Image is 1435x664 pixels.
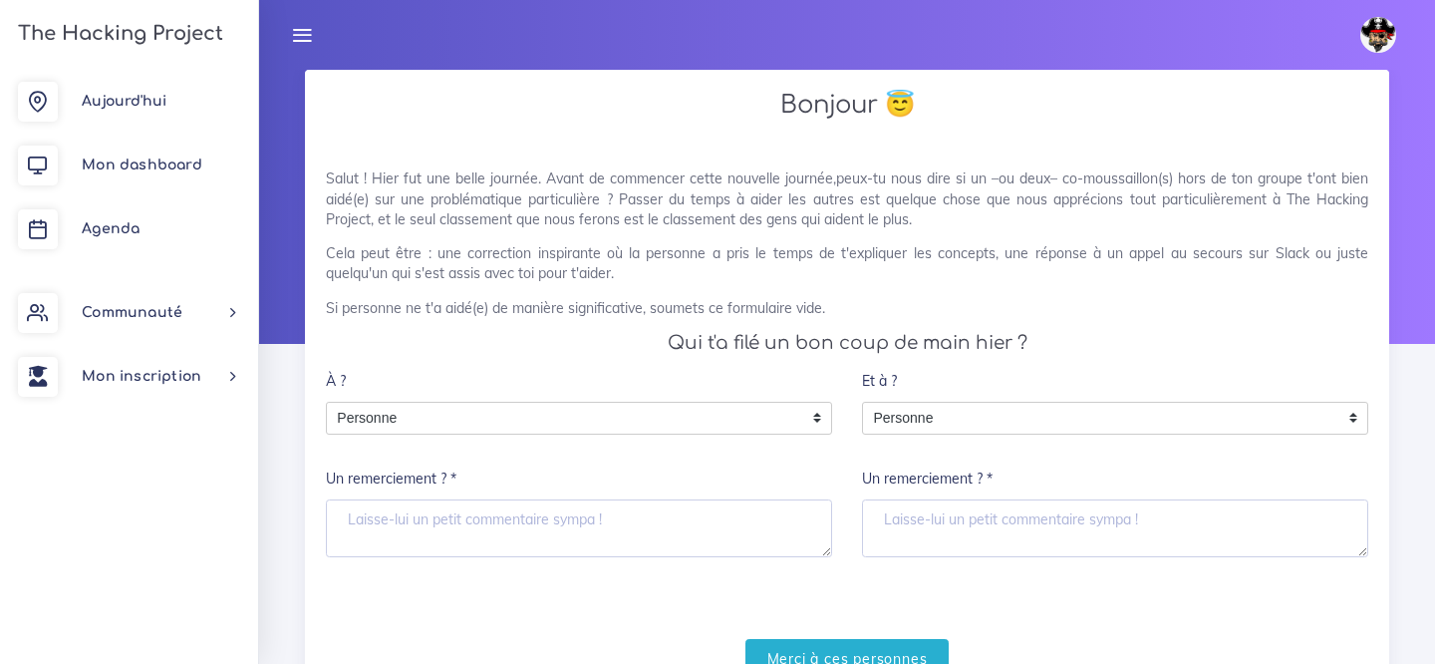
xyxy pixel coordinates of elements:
span: Agenda [82,221,140,236]
label: Un remerciement ? * [326,460,456,500]
span: Personne [327,403,801,435]
label: Un remerciement ? * [862,460,993,500]
p: Salut ! Hier fut une belle journée. Avant de commencer cette nouvelle journée,peux-tu nous dire s... [326,168,1368,229]
span: Personne [863,403,1337,435]
h2: Bonjour 😇 [326,91,1368,120]
h4: Qui t'a filé un bon coup de main hier ? [326,332,1368,354]
p: Cela peut être : une correction inspirante où la personne a pris le temps de t'expliquer les conc... [326,243,1368,284]
h3: The Hacking Project [12,23,223,45]
span: Aujourd'hui [82,94,166,109]
label: À ? [326,361,346,402]
span: Communauté [82,305,182,320]
label: Et à ? [862,361,897,402]
span: Mon dashboard [82,158,202,172]
p: Si personne ne t'a aidé(e) de manière significative, soumets ce formulaire vide. [326,298,1368,318]
span: Mon inscription [82,369,201,384]
img: avatar [1360,17,1396,53]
